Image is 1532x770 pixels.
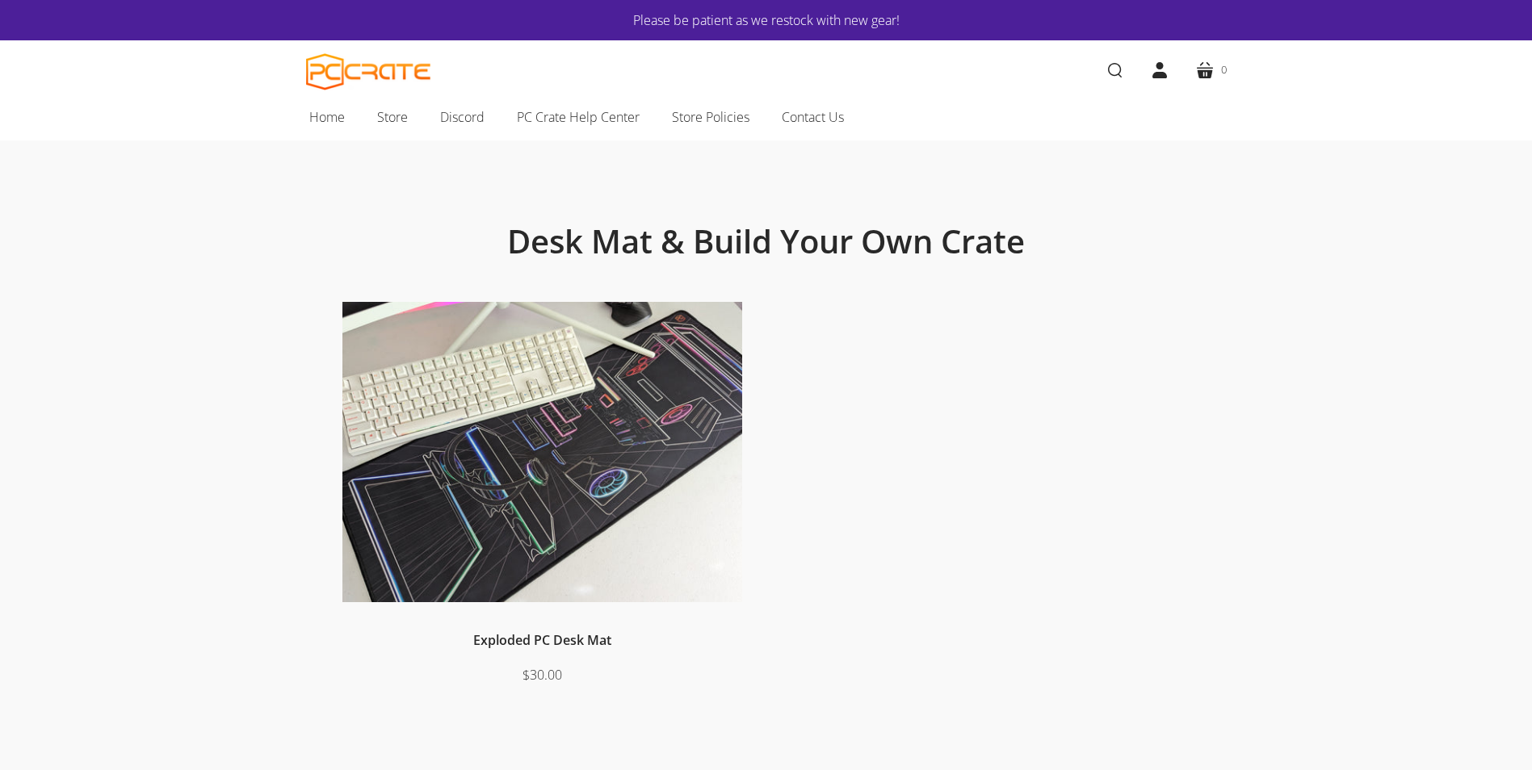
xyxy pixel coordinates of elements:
[377,107,408,128] span: Store
[361,100,424,134] a: Store
[306,53,431,90] a: PC CRATE
[1182,48,1240,93] a: 0
[440,107,485,128] span: Discord
[782,107,844,128] span: Contact Us
[293,100,361,134] a: Home
[355,10,1178,31] a: Please be patient as we restock with new gear!
[517,107,640,128] span: PC Crate Help Center
[656,100,766,134] a: Store Policies
[379,221,1154,262] h1: Desk Mat & Build Your Own Crate
[473,631,611,649] a: Exploded PC Desk Mat
[424,100,501,134] a: Discord
[309,107,345,128] span: Home
[342,302,742,603] img: Desk mat on desk with keyboard, monitor, and mouse.
[501,100,656,134] a: PC Crate Help Center
[1221,61,1227,78] span: 0
[766,100,860,134] a: Contact Us
[523,666,562,684] span: $30.00
[672,107,749,128] span: Store Policies
[282,100,1251,140] nav: Main navigation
